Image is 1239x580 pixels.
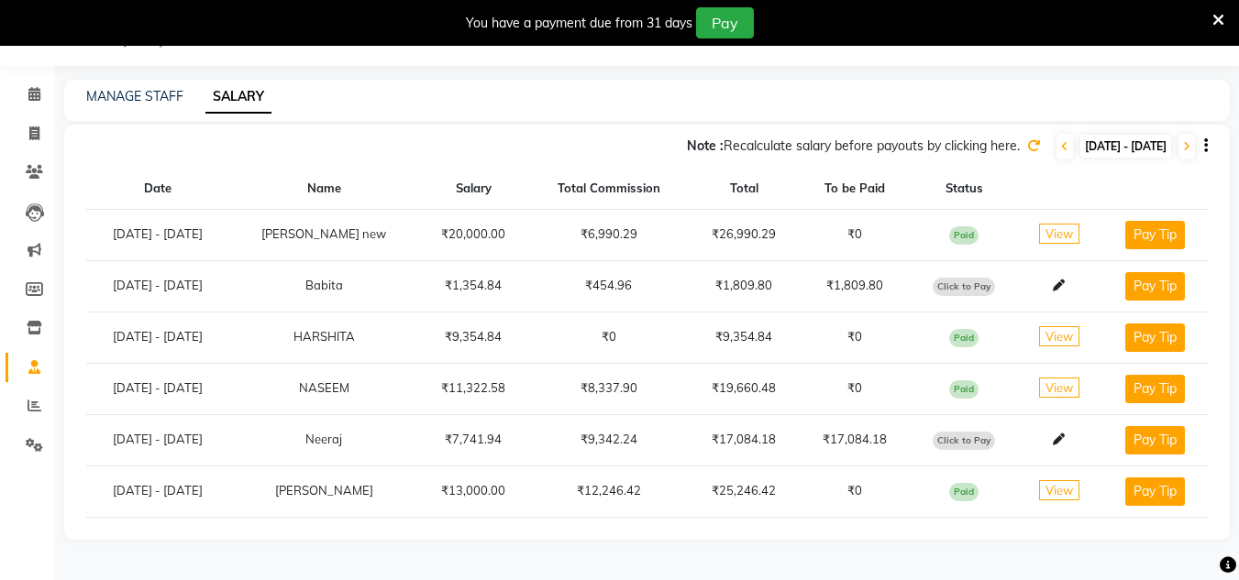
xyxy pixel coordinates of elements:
[230,465,418,517] td: [PERSON_NAME]
[466,14,692,33] div: You have a payment due from 31 days
[1125,272,1185,301] button: Pay Tip
[689,414,800,465] td: ₹17,084.18
[86,88,183,104] a: MANAGE STAFF
[230,209,418,260] td: [PERSON_NAME] new
[86,363,230,414] td: [DATE] - [DATE]
[205,81,271,114] a: SALARY
[1125,221,1185,249] button: Pay Tip
[230,169,418,209] th: Name
[230,363,418,414] td: NASEEM
[529,465,690,517] td: ₹12,246.42
[1125,375,1185,403] button: Pay Tip
[230,260,418,312] td: Babita
[86,209,230,260] td: [DATE] - [DATE]
[529,169,690,209] th: Total Commission
[418,363,529,414] td: ₹11,322.58
[1039,480,1079,500] span: View
[418,465,529,517] td: ₹13,000.00
[86,169,230,209] th: Date
[800,414,911,465] td: ₹17,084.18
[1125,426,1185,454] button: Pay Tip
[529,414,690,465] td: ₹9,342.24
[1080,135,1171,158] span: [DATE] - [DATE]
[696,7,754,38] button: Pay
[933,432,995,450] span: Click to Pay
[949,226,979,245] span: Paid
[230,414,418,465] td: Neeraj
[949,329,979,347] span: Paid
[689,465,800,517] td: ₹25,246.42
[418,260,529,312] td: ₹1,354.84
[800,363,911,414] td: ₹0
[418,312,529,363] td: ₹9,354.84
[418,169,529,209] th: Salary
[949,380,979,399] span: Paid
[689,260,800,312] td: ₹1,809.80
[800,465,911,517] td: ₹0
[86,260,230,312] td: [DATE] - [DATE]
[529,260,690,312] td: ₹454.96
[689,363,800,414] td: ₹19,660.48
[689,209,800,260] td: ₹26,990.29
[529,312,690,363] td: ₹0
[1125,323,1185,352] button: Pay Tip
[689,169,800,209] th: Total
[910,169,1018,209] th: Status
[800,209,911,260] td: ₹0
[86,414,230,465] td: [DATE] - [DATE]
[800,169,911,209] th: To be Paid
[1039,224,1079,244] span: View
[418,209,529,260] td: ₹20,000.00
[418,414,529,465] td: ₹7,741.94
[529,363,690,414] td: ₹8,337.90
[689,312,800,363] td: ₹9,354.84
[86,312,230,363] td: [DATE] - [DATE]
[86,465,230,517] td: [DATE] - [DATE]
[800,312,911,363] td: ₹0
[687,137,724,154] span: Note :
[1039,378,1079,398] span: View
[949,483,979,501] span: Paid
[230,312,418,363] td: HARSHITA
[1039,326,1079,346] span: View
[933,278,995,296] span: Click to Pay
[687,137,1020,156] div: Recalculate salary before payouts by clicking here.
[529,209,690,260] td: ₹6,990.29
[1125,477,1185,506] button: Pay Tip
[800,260,911,312] td: ₹1,809.80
